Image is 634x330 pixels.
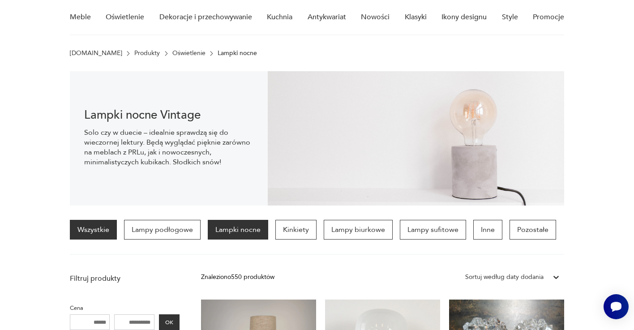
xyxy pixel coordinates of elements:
a: Lampy biurkowe [324,220,393,240]
a: Lampy podłogowe [124,220,201,240]
a: Produkty [134,50,160,57]
button: OK [159,314,180,330]
p: Lampki nocne [218,50,257,57]
a: Oświetlenie [172,50,206,57]
a: [DOMAIN_NAME] [70,50,122,57]
a: Lampy sufitowe [400,220,466,240]
a: Inne [473,220,502,240]
a: Kinkiety [275,220,317,240]
div: Znaleziono 550 produktów [201,272,274,282]
p: Solo czy w duecie – idealnie sprawdzą się do wieczornej lektury. Będą wyglądać pięknie zarówno na... [84,128,253,167]
img: Lampki nocne vintage [268,71,565,206]
iframe: Smartsupp widget button [604,294,629,319]
h1: Lampki nocne Vintage [84,110,253,120]
p: Cena [70,303,180,313]
p: Filtruj produkty [70,274,180,283]
a: Pozostałe [510,220,556,240]
div: Sortuj według daty dodania [465,272,544,282]
a: Lampki nocne [208,220,268,240]
a: Wszystkie [70,220,117,240]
